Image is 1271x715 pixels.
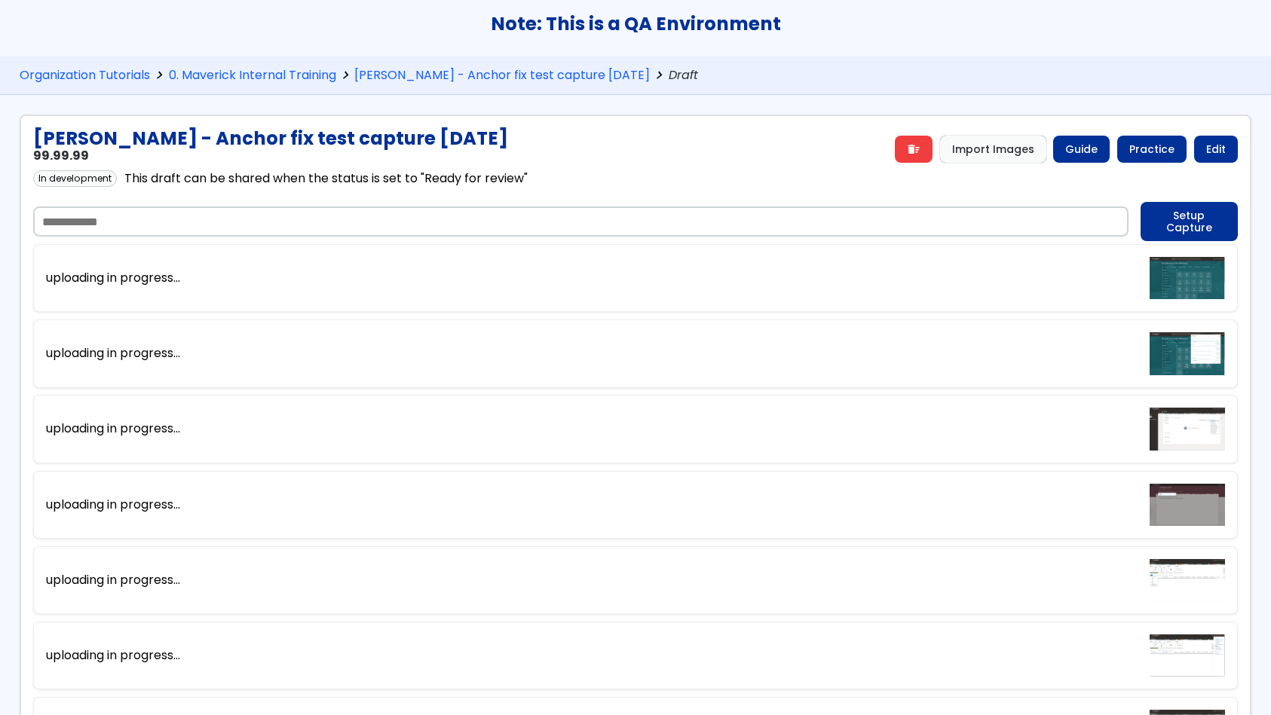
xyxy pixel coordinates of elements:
[895,136,933,163] a: delete_sweep
[1150,257,1225,299] img: wcrx2TCdDUcjAAAAABJRU5ErkJggg==
[669,69,701,83] span: Draft
[1117,136,1187,163] a: Practice
[1150,484,1225,526] img: AWPVTx3arMYfAAAAAElFTkSuQmCC
[33,149,508,163] h3: 99.99.99
[46,347,180,360] div: uploading in progress...
[1150,332,1225,374] img: hZbzIBquStQyvG9P3Qb7R+D4NF5lWtHUwAAAABJRU5ErkJggg==
[20,69,150,83] a: Organization Tutorials
[1150,408,1225,450] img: C7uMedAyhekSAAAAAElFTkSuQmCC
[940,136,1046,163] button: Import Images
[1053,136,1110,163] a: Guide
[46,271,180,285] div: uploading in progress...
[1141,202,1238,241] button: Setup Capture
[1150,559,1225,601] img: xv9bWDE17HmAAAAAElFTkSuQmCC
[336,69,355,83] span: chevron_right
[650,69,669,83] span: chevron_right
[1150,634,1225,677] img: 38+xCwAAAAAAwJczTdPaK4wxxjgcDjfPePdiCQAAAAAAAMYQlgAAAAAAAIhm+RQeAAAAAAAAn5tP4QEAAAAAALCY3x8JDvh2G...
[46,649,180,662] div: uploading in progress...
[150,69,169,83] span: chevron_right
[46,573,180,587] div: uploading in progress...
[169,69,336,83] a: 0. Maverick Internal Training
[1194,136,1238,163] a: Edit
[33,170,117,187] div: In development
[907,143,920,155] span: delete_sweep
[33,128,508,149] h2: [PERSON_NAME] - Anchor fix test capture [DATE]
[354,69,650,83] a: [PERSON_NAME] - Anchor fix test capture [DATE]
[46,498,180,512] div: uploading in progress...
[46,422,180,435] div: uploading in progress...
[124,172,528,185] div: This draft can be shared when the status is set to "Ready for review"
